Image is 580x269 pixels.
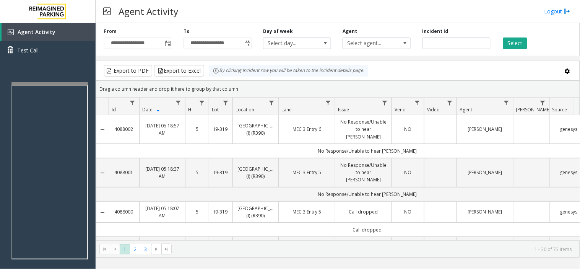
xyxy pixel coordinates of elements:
a: [PERSON_NAME] [461,208,509,215]
a: Video Filter Menu [445,98,455,108]
a: 4088000 [113,208,135,215]
img: 'icon' [8,29,14,35]
h3: Agent Activity [115,2,182,21]
a: 5 [190,169,204,176]
a: [DATE] 05:18:57 AM [144,122,180,137]
a: Agent Filter Menu [501,98,512,108]
span: Go to the next page [153,246,159,252]
a: 4088002 [113,126,135,133]
span: Lot [212,106,219,113]
a: Collapse Details [96,170,109,176]
a: I9-319 [214,169,228,176]
a: H Filter Menu [197,98,207,108]
a: [DATE] 05:18:07 AM [144,205,180,219]
a: [PERSON_NAME] [461,126,509,133]
span: Select agent... [343,38,397,49]
a: Call dropped [340,208,387,215]
button: Export to Excel [154,65,204,77]
a: MEC 3 Entry 6 [283,126,330,133]
a: 4088001 [113,169,135,176]
a: I9-319 [214,126,228,133]
div: Data table [96,98,580,240]
a: Parker Filter Menu [538,98,548,108]
label: To [184,28,190,35]
span: H [188,106,192,113]
span: Go to the next page [151,244,161,254]
a: MEC 3 Entry 5 [283,208,330,215]
div: Drag a column header and drop it here to group by that column [96,82,580,96]
a: [DATE] 05:18:37 AM [144,165,180,180]
label: Incident Id [422,28,448,35]
span: NO [405,209,412,215]
span: Sortable [155,107,161,113]
span: Toggle popup [243,38,251,49]
span: Vend [395,106,406,113]
a: 5 [190,208,204,215]
a: NO [396,208,419,215]
span: [PERSON_NAME] [516,106,551,113]
img: infoIcon.svg [213,68,219,74]
span: Agent [460,106,472,113]
a: Date Filter Menu [173,98,184,108]
div: By clicking Incident row you will be taken to the incident details page. [209,65,368,77]
span: Date [142,106,153,113]
span: Location [236,106,254,113]
span: Test Call [17,46,39,54]
label: From [104,28,117,35]
label: Day of week [263,28,293,35]
a: I9-319 [214,208,228,215]
a: NO [396,169,419,176]
a: Vend Filter Menu [412,98,422,108]
span: Agent Activity [18,28,55,36]
span: Page 2 [130,244,140,254]
span: Toggle popup [163,38,172,49]
label: Agent [343,28,357,35]
span: Id [112,106,116,113]
a: MEC 3 Entry 5 [283,169,330,176]
a: Issue Filter Menu [380,98,390,108]
span: Go to the last page [163,246,169,252]
kendo-pager-info: 1 - 30 of 73 items [176,246,572,253]
a: Location Filter Menu [266,98,277,108]
a: Agent Activity [2,23,96,41]
img: pageIcon [103,2,111,21]
a: [GEOGRAPHIC_DATA] (I) (R390) [237,205,274,219]
span: Source [552,106,567,113]
a: Collapse Details [96,127,109,133]
a: Logout [544,7,570,15]
span: NO [405,169,412,176]
span: Page 3 [141,244,151,254]
span: Go to the last page [161,244,172,254]
span: Lane [281,106,292,113]
img: logout [564,7,570,15]
button: Select [503,37,527,49]
a: [GEOGRAPHIC_DATA] (I) (R390) [237,122,274,137]
a: Lane Filter Menu [323,98,333,108]
a: Collapse Details [96,209,109,215]
a: NO [396,126,419,133]
span: Video [427,106,440,113]
a: Id Filter Menu [127,98,138,108]
span: Page 1 [120,244,130,254]
a: 5 [190,126,204,133]
a: [GEOGRAPHIC_DATA] (I) (R390) [237,165,274,180]
a: Lot Filter Menu [221,98,231,108]
span: NO [405,126,412,132]
span: Select day... [263,38,317,49]
a: No Response/Unable to hear [PERSON_NAME] [340,161,387,184]
a: No Response/Unable to hear [PERSON_NAME] [340,118,387,140]
span: Issue [338,106,349,113]
button: Export to PDF [104,65,152,77]
a: [PERSON_NAME] [461,169,509,176]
